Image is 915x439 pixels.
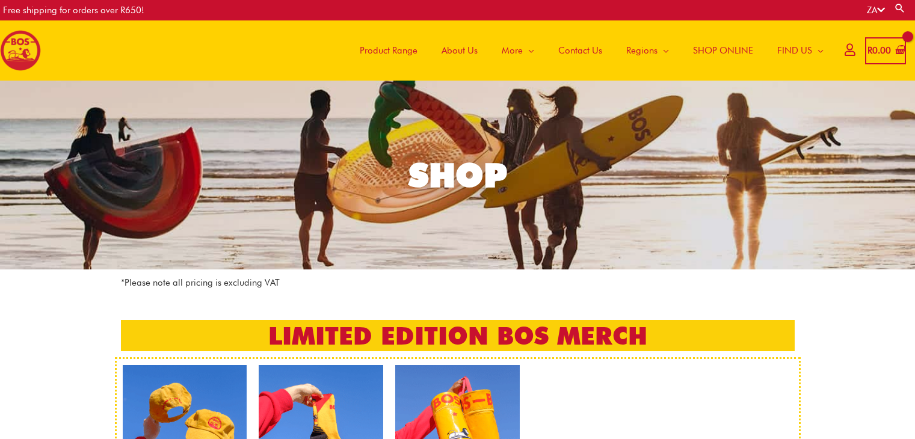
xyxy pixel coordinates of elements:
h2: LIMITED EDITION BOS MERCH [121,320,795,351]
a: View Shopping Cart, empty [865,37,906,64]
nav: Site Navigation [339,20,836,81]
a: Contact Us [546,20,614,81]
a: Product Range [348,20,430,81]
span: R [867,45,872,56]
p: *Please note all pricing is excluding VAT [121,275,795,290]
a: SHOP ONLINE [681,20,765,81]
span: Product Range [360,32,417,69]
span: More [502,32,523,69]
span: About Us [442,32,478,69]
span: Regions [626,32,658,69]
bdi: 0.00 [867,45,891,56]
span: FIND US [777,32,812,69]
a: ZA [867,5,885,16]
span: Contact Us [558,32,602,69]
a: About Us [430,20,490,81]
a: More [490,20,546,81]
a: Regions [614,20,681,81]
a: Search button [894,2,906,14]
div: SHOP [408,159,507,192]
span: SHOP ONLINE [693,32,753,69]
